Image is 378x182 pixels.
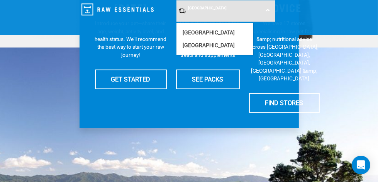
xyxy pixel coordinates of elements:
a: [GEOGRAPHIC_DATA] [176,39,253,52]
p: Introduce your pet—share their age, weight, activity level, and health status. We'll recommend th... [95,19,167,59]
span: [GEOGRAPHIC_DATA] [188,6,227,10]
a: [GEOGRAPHIC_DATA] [176,26,253,39]
img: Raw Essentials Logo [81,3,154,15]
a: SEE PACKS [176,70,240,89]
p: 100% natural, raw food for cats, dogs, kittens &amp; puppies. Including mixes, minces, bones, bro... [176,19,240,59]
a: FIND STORES [249,93,320,112]
p: We have 17 stores specialising in raw pet food &amp; nutritional advice across [GEOGRAPHIC_DATA],... [249,19,320,82]
div: Open Intercom Messenger [352,156,370,174]
img: van-moving.png [178,8,186,14]
a: GET STARTED [95,70,167,89]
